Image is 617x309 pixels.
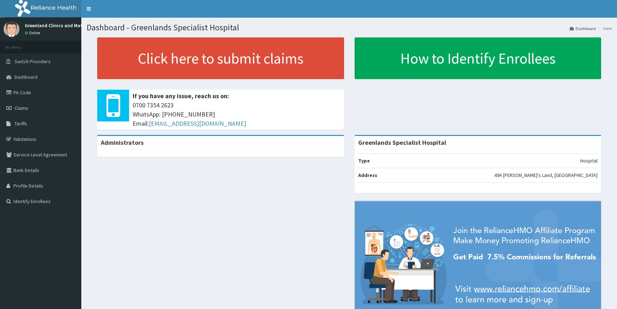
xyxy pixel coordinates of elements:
[87,23,612,32] h1: Dashboard - Greenlands Specialist Hospital
[596,25,612,31] li: Here
[570,25,596,31] a: Dashboard
[133,101,340,128] span: 0700 7354 2623 WhatsApp: [PHONE_NUMBER] Email:
[97,37,344,79] a: Click here to submit claims
[580,157,598,164] p: Hospital
[14,120,27,127] span: Tariffs
[133,92,229,100] b: If you have any issue, reach us on:
[358,158,370,164] b: Type
[4,21,19,37] img: User Image
[101,138,144,147] b: Administrators
[14,105,28,111] span: Claims
[494,172,598,179] p: 49A [PERSON_NAME]'s Land, [GEOGRAPHIC_DATA]
[25,23,95,28] p: Greenland Clinics and Maternity
[14,58,51,65] span: Switch Providers
[14,74,37,80] span: Dashboard
[358,172,377,178] b: Address
[355,37,601,79] a: How to Identify Enrollees
[358,138,446,147] strong: Greenlands Specialist Hospital
[149,119,246,127] a: [EMAIL_ADDRESS][DOMAIN_NAME]
[25,30,42,35] a: Online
